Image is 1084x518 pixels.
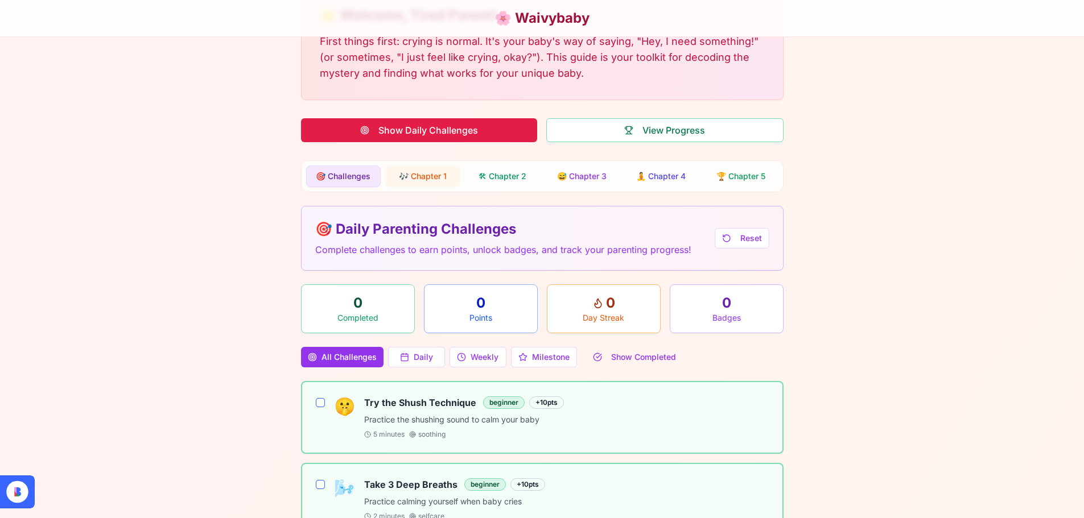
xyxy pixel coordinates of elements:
[334,478,355,498] span: 🌬️
[364,430,405,439] div: 5 minutes
[301,347,384,367] button: All Challenges
[703,165,778,187] button: 🏆 Chapter 5
[557,294,651,312] div: 0
[529,396,564,409] div: + 10 pts
[546,118,784,142] button: View Progress
[624,165,699,187] button: 🧘 Chapter 4
[364,414,769,425] p: Practice the shushing sound to calm your baby
[364,478,457,491] h3: Take 3 Deep Breaths
[315,220,691,238] h2: 🎯 Daily Parenting Challenges
[483,396,525,409] div: beginner
[385,165,460,187] button: 🎶 Chapter 1
[409,430,446,439] div: soothing
[679,312,774,324] div: Badges
[315,243,691,256] p: Complete challenges to earn points, unlock badges, and track your parenting progress!
[494,9,590,27] h1: 🌸 Waivybaby
[334,396,355,416] span: 🤫
[434,294,528,312] div: 0
[510,478,545,491] div: + 10 pts
[388,347,445,367] button: Daily
[545,165,620,187] button: 😅 Chapter 3
[511,347,577,367] button: Milestone
[557,312,651,324] div: Day Streak
[450,347,506,367] button: Weekly
[715,228,769,248] button: Reset
[364,496,769,507] p: Practice calming yourself when baby cries
[311,294,405,312] div: 0
[320,34,765,81] p: First things first: crying is normal. It's your baby's way of saying, "Hey, I need something!" (o...
[679,294,774,312] div: 0
[434,312,528,324] div: Points
[586,347,683,367] button: Show Completed
[301,118,537,142] button: Show Daily Challenges
[464,478,506,491] div: beginner
[465,165,540,187] button: 🛠 Chapter 2
[311,312,405,324] div: Completed
[306,165,381,187] button: 🎯 Challenges
[364,396,476,409] h3: Try the Shush Technique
